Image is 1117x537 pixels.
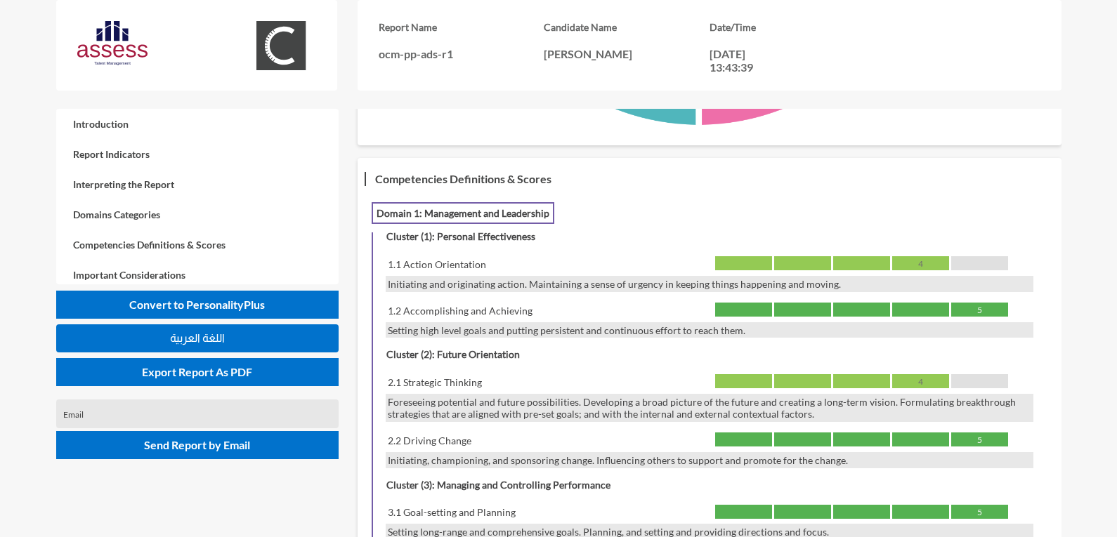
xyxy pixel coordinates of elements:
[951,432,1008,446] div: 5
[372,202,554,224] h3: Domain 1: Management and Leadership
[56,109,339,139] a: Introduction
[386,322,1033,338] div: Setting high level goals and putting persistent and continuous effort to reach them.
[56,324,339,352] button: اللغة العربية
[951,505,1008,519] div: 5
[170,332,225,344] span: اللغة العربية
[892,374,949,388] div: 4
[383,475,614,494] h4: Cluster (3): Managing and Controlling Performance
[386,394,1033,422] div: Foreseeing potential and future possibilities. Developing a broad picture of the future and creat...
[710,21,875,33] h3: Date/Time
[386,374,710,390] div: 2.1 Strategic Thinking
[386,432,710,449] div: 2.2 Driving Change
[386,303,710,319] div: 1.2 Accomplishing and Achieving
[56,260,339,290] a: Important Considerations
[379,21,544,33] h3: Report Name
[544,21,709,33] h3: Candidate Name
[383,227,539,246] h4: Cluster (1): Personal Effectiveness
[383,345,523,364] h4: Cluster (2): Future Orientation
[56,431,339,459] button: Send Report by Email
[544,47,709,60] p: [PERSON_NAME]
[144,438,250,451] span: Send Report by Email
[386,256,710,272] div: 1.1 Action Orientation
[56,199,339,230] a: Domains Categories
[246,21,316,70] img: OCM.svg
[56,291,339,319] button: Convert to PersonalityPlus
[386,452,1033,468] div: Initiating, championing, and sponsoring change. Influencing others to support and promote for the...
[56,230,339,260] a: Competencies Definitions & Scores
[710,47,773,74] p: [DATE] 13:43:39
[386,276,1033,292] div: Initiating and originating action. Maintaining a sense of urgency in keeping things happening and...
[56,169,339,199] a: Interpreting the Report
[372,168,555,189] h3: Competencies Definitions & Scores
[129,298,265,311] span: Convert to PersonalityPlus
[142,365,252,378] span: Export Report As PDF
[386,505,710,521] div: 3.1 Goal-setting and Planning
[56,358,339,386] button: Export Report As PDF
[77,21,148,65] img: AssessLogoo.svg
[56,139,339,169] a: Report Indicators
[951,303,1008,317] div: 5
[379,47,544,60] p: ocm-pp-ads-r1
[892,256,949,270] div: 4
